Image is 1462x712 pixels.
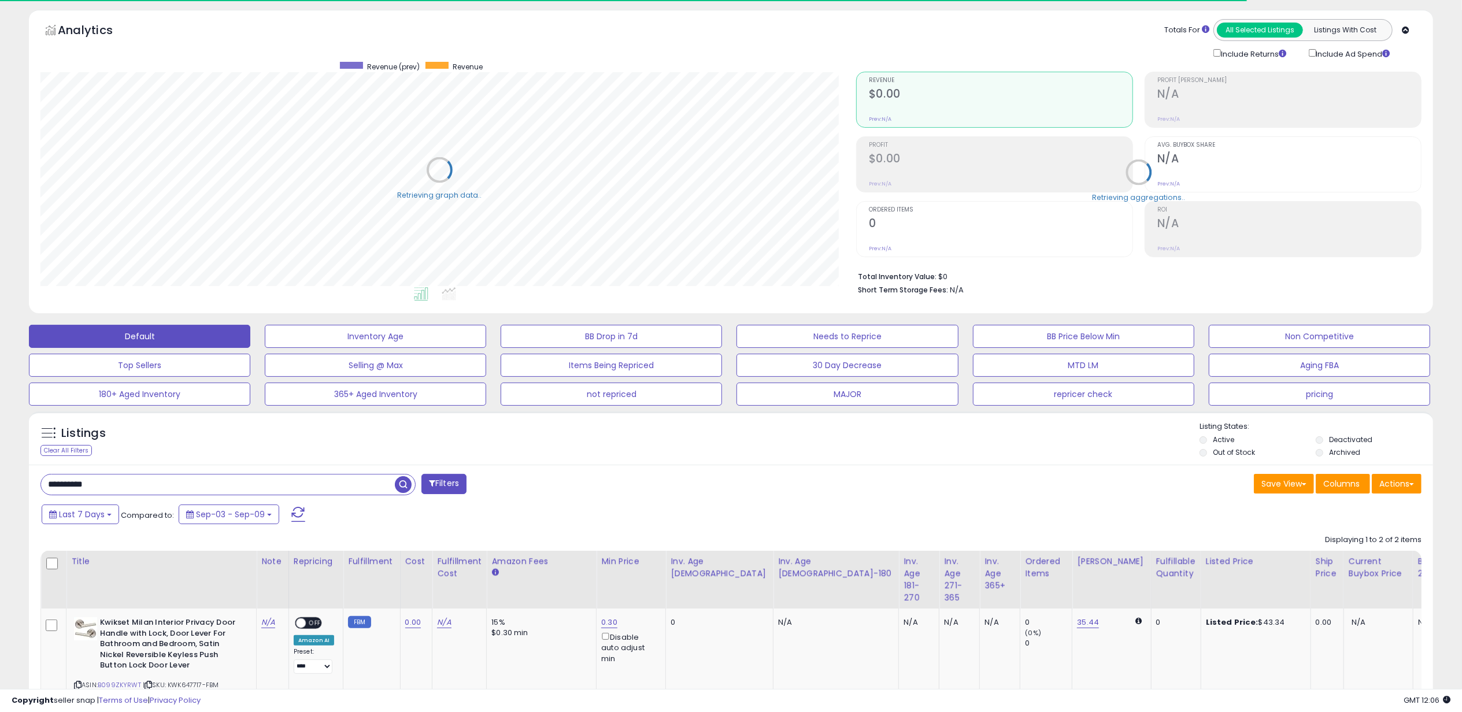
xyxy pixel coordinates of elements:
div: N/A [1418,617,1456,628]
button: BB Price Below Min [973,325,1194,348]
button: Selling @ Max [265,354,486,377]
span: Last 7 Days [59,509,105,520]
b: Kwikset Milan Interior Privacy Door Handle with Lock, Door Lever For Bathroom and Bedroom, Satin ... [100,617,240,674]
div: Fulfillment [348,555,395,568]
button: Actions [1372,474,1422,494]
a: Privacy Policy [150,695,201,706]
div: Fulfillment Cost [437,555,482,580]
div: N/A [944,617,971,628]
strong: Copyright [12,695,54,706]
div: Inv. Age [DEMOGRAPHIC_DATA] [671,555,768,580]
span: Sep-03 - Sep-09 [196,509,265,520]
span: OFF [306,618,324,628]
div: Current Buybox Price [1349,555,1408,580]
span: Columns [1323,478,1360,489]
button: 365+ Aged Inventory [265,383,486,406]
div: Include Returns [1205,47,1300,60]
div: 15% [491,617,587,628]
span: 2025-09-17 12:06 GMT [1404,695,1450,706]
button: repricer check [973,383,1194,406]
button: Non Competitive [1209,325,1430,348]
div: seller snap | | [12,695,201,706]
button: Inventory Age [265,325,486,348]
div: Inv. Age [DEMOGRAPHIC_DATA]-180 [778,555,894,580]
div: Clear All Filters [40,445,92,456]
label: Archived [1329,447,1360,457]
div: Totals For [1164,25,1209,36]
button: Listings With Cost [1302,23,1389,38]
div: Note [261,555,284,568]
div: 0.00 [1316,617,1335,628]
button: Sep-03 - Sep-09 [179,505,279,524]
img: 31ILzLka5+L._SL40_.jpg [74,617,97,640]
small: (0%) [1025,628,1041,637]
div: Disable auto adjust min [601,631,657,664]
button: All Selected Listings [1217,23,1303,38]
h5: Analytics [58,22,135,41]
div: Retrieving graph data.. [398,190,482,200]
button: Last 7 Days [42,505,119,524]
div: Inv. Age 271-365 [944,555,975,604]
div: Fulfillable Quantity [1156,555,1196,580]
a: B099ZKYRWT [98,680,141,690]
div: Retrieving aggregations.. [1093,192,1186,202]
p: Listing States: [1200,421,1433,432]
a: 0.30 [601,617,617,628]
div: [PERSON_NAME] [1077,555,1146,568]
button: Items Being Repriced [501,354,722,377]
div: Ordered Items [1025,555,1067,580]
button: pricing [1209,383,1430,406]
div: $43.34 [1206,617,1302,628]
div: BB Share 24h. [1418,555,1460,580]
div: Inv. Age 181-270 [904,555,934,604]
button: Default [29,325,250,348]
button: BB Drop in 7d [501,325,722,348]
div: Amazon Fees [491,555,591,568]
div: N/A [904,617,930,628]
button: MAJOR [736,383,958,406]
div: Title [71,555,251,568]
button: Save View [1254,474,1314,494]
div: Repricing [294,555,338,568]
div: Displaying 1 to 2 of 2 items [1325,535,1422,546]
div: 0 [1156,617,1192,628]
div: Preset: [294,648,334,674]
div: 0 [1025,617,1072,628]
a: N/A [437,617,451,628]
button: Filters [421,474,467,494]
span: Compared to: [121,510,174,521]
button: Columns [1316,474,1370,494]
div: Amazon AI [294,635,334,646]
div: $0.30 min [491,628,587,638]
label: Out of Stock [1213,447,1255,457]
button: not repriced [501,383,722,406]
a: 35.44 [1077,617,1099,628]
h5: Listings [61,425,106,442]
label: Active [1213,435,1234,444]
div: Min Price [601,555,661,568]
div: Inv. Age 365+ [984,555,1015,592]
a: Terms of Use [99,695,148,706]
small: Amazon Fees. [491,568,498,578]
div: Include Ad Spend [1300,47,1409,60]
span: N/A [1352,617,1365,628]
div: Listed Price [1206,555,1306,568]
a: 0.00 [405,617,421,628]
button: 30 Day Decrease [736,354,958,377]
button: Top Sellers [29,354,250,377]
div: N/A [984,617,1011,628]
span: | SKU: KWK647717-FBM [143,680,219,689]
label: Deactivated [1329,435,1372,444]
div: 0 [1025,638,1072,648]
button: 180+ Aged Inventory [29,383,250,406]
button: MTD LM [973,354,1194,377]
div: Ship Price [1316,555,1339,580]
small: FBM [348,616,371,628]
b: Listed Price: [1206,617,1259,628]
div: 0 [671,617,764,628]
button: Aging FBA [1209,354,1430,377]
a: N/A [261,617,275,628]
button: Needs to Reprice [736,325,958,348]
div: N/A [778,617,890,628]
div: Cost [405,555,428,568]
